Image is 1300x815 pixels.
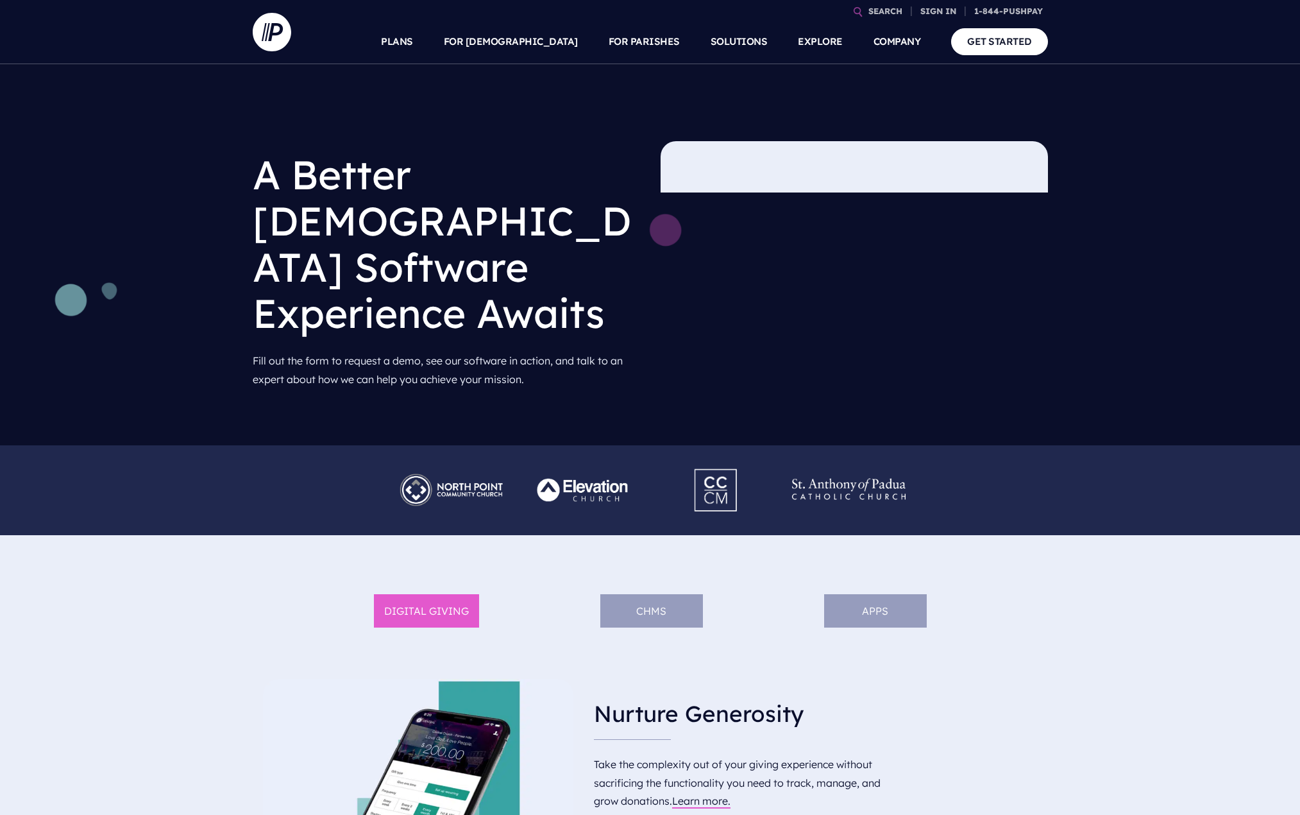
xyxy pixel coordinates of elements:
h1: A Better [DEMOGRAPHIC_DATA] Software Experience Awaits [253,141,640,347]
li: ChMS [600,594,703,628]
picture: Pushpay_Logo__StAnthony [782,466,915,479]
a: SOLUTIONS [711,19,768,64]
picture: Pushpay_Logo__Elevation [518,466,650,479]
picture: Pushpay_Logo__CCM [670,461,763,474]
a: COMPANY [874,19,921,64]
a: EXPLORE [798,19,843,64]
a: FOR [DEMOGRAPHIC_DATA] [444,19,578,64]
a: Learn more. [672,794,730,807]
li: APPS [824,594,927,628]
li: DIGITAL GIVING [374,594,479,628]
a: GET STARTED [951,28,1048,55]
picture: Pushpay_Logo__NorthPoint [385,466,518,479]
a: PLANS [381,19,413,64]
h3: Nurture Generosity [594,689,905,739]
a: FOR PARISHES [609,19,680,64]
p: Fill out the form to request a demo, see our software in action, and talk to an expert about how ... [253,347,640,394]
